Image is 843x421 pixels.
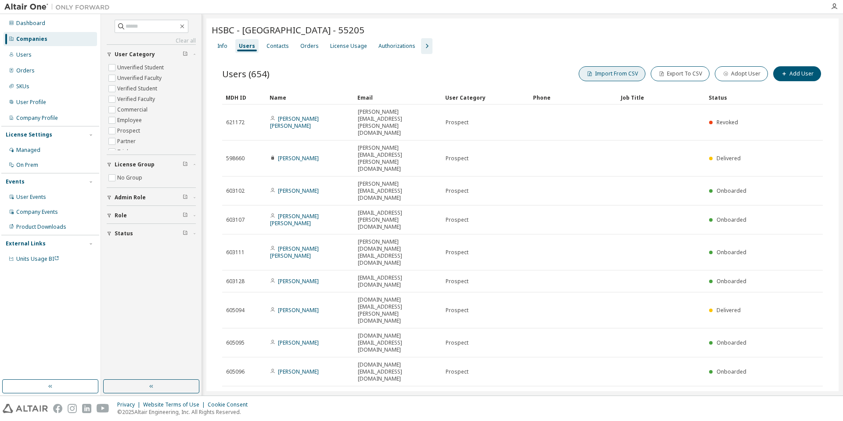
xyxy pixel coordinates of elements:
[533,90,614,104] div: Phone
[358,361,438,382] span: [DOMAIN_NAME][EMAIL_ADDRESS][DOMAIN_NAME]
[3,404,48,413] img: altair_logo.svg
[717,248,746,256] span: Onboarded
[717,119,738,126] span: Revoked
[143,401,208,408] div: Website Terms of Use
[222,68,270,80] span: Users (654)
[278,277,319,285] a: [PERSON_NAME]
[226,278,245,285] span: 603128
[212,24,364,36] span: HSBC - [GEOGRAPHIC_DATA] - 55205
[16,162,38,169] div: On Prem
[226,90,263,104] div: MDH ID
[357,90,438,104] div: Email
[446,307,468,314] span: Prospect
[16,223,66,230] div: Product Downloads
[115,230,133,237] span: Status
[16,36,47,43] div: Companies
[6,131,52,138] div: License Settings
[715,66,768,81] button: Adopt User
[183,161,188,168] span: Clear filter
[117,73,163,83] label: Unverified Faculty
[117,126,142,136] label: Prospect
[579,66,645,81] button: Import From CSV
[239,43,255,50] div: Users
[117,147,130,157] label: Trial
[183,230,188,237] span: Clear filter
[226,187,245,194] span: 603102
[107,206,196,225] button: Role
[6,178,25,185] div: Events
[16,209,58,216] div: Company Events
[651,66,710,81] button: Export To CSV
[226,155,245,162] span: 598660
[717,216,746,223] span: Onboarded
[115,194,146,201] span: Admin Role
[446,119,468,126] span: Prospect
[16,51,32,58] div: Users
[117,173,144,183] label: No Group
[117,104,149,115] label: Commercial
[53,404,62,413] img: facebook.svg
[16,99,46,106] div: User Profile
[115,161,155,168] span: License Group
[717,339,746,346] span: Onboarded
[97,404,109,413] img: youtube.svg
[107,37,196,44] a: Clear all
[717,306,741,314] span: Delivered
[358,332,438,353] span: [DOMAIN_NAME][EMAIL_ADDRESS][DOMAIN_NAME]
[16,83,29,90] div: SKUs
[270,115,319,130] a: [PERSON_NAME] [PERSON_NAME]
[16,194,46,201] div: User Events
[115,212,127,219] span: Role
[446,339,468,346] span: Prospect
[117,136,137,147] label: Partner
[773,66,821,81] button: Add User
[107,45,196,64] button: User Category
[16,67,35,74] div: Orders
[226,307,245,314] span: 605094
[358,144,438,173] span: [PERSON_NAME][EMAIL_ADDRESS][PERSON_NAME][DOMAIN_NAME]
[358,390,438,418] span: [PERSON_NAME][EMAIL_ADDRESS][PERSON_NAME][DOMAIN_NAME]
[226,216,245,223] span: 603107
[446,278,468,285] span: Prospect
[446,155,468,162] span: Prospect
[226,249,245,256] span: 603111
[107,224,196,243] button: Status
[183,212,188,219] span: Clear filter
[16,147,40,154] div: Managed
[717,155,741,162] span: Delivered
[270,245,319,259] a: [PERSON_NAME] [PERSON_NAME]
[358,238,438,266] span: [PERSON_NAME][DOMAIN_NAME][EMAIL_ADDRESS][DOMAIN_NAME]
[6,240,46,247] div: External Links
[717,187,746,194] span: Onboarded
[208,401,253,408] div: Cookie Consent
[330,43,367,50] div: License Usage
[445,90,526,104] div: User Category
[278,187,319,194] a: [PERSON_NAME]
[16,20,45,27] div: Dashboard
[358,274,438,288] span: [EMAIL_ADDRESS][DOMAIN_NAME]
[183,194,188,201] span: Clear filter
[717,368,746,375] span: Onboarded
[267,43,289,50] div: Contacts
[226,119,245,126] span: 621172
[446,187,468,194] span: Prospect
[300,43,319,50] div: Orders
[115,51,155,58] span: User Category
[717,277,746,285] span: Onboarded
[709,90,770,104] div: Status
[358,296,438,324] span: [DOMAIN_NAME][EMAIL_ADDRESS][PERSON_NAME][DOMAIN_NAME]
[278,155,319,162] a: [PERSON_NAME]
[117,94,157,104] label: Verified Faculty
[107,155,196,174] button: License Group
[117,401,143,408] div: Privacy
[621,90,702,104] div: Job Title
[217,43,227,50] div: Info
[16,255,59,263] span: Units Usage BI
[16,115,58,122] div: Company Profile
[117,62,166,73] label: Unverified Student
[183,51,188,58] span: Clear filter
[117,83,159,94] label: Verified Student
[117,408,253,416] p: © 2025 Altair Engineering, Inc. All Rights Reserved.
[270,212,319,227] a: [PERSON_NAME] [PERSON_NAME]
[358,209,438,230] span: [EMAIL_ADDRESS][PERSON_NAME][DOMAIN_NAME]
